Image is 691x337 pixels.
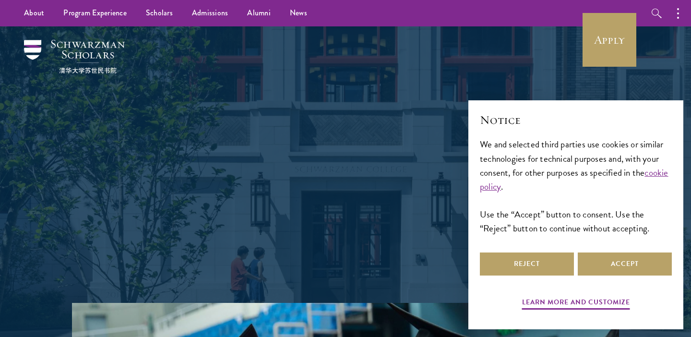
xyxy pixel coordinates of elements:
h2: Notice [480,112,672,128]
button: Accept [578,253,672,276]
img: Schwarzman Scholars [24,40,125,73]
button: Reject [480,253,574,276]
a: cookie policy [480,166,668,193]
a: Apply [583,13,636,67]
button: Learn more and customize [522,296,630,311]
div: We and selected third parties use cookies or similar technologies for technical purposes and, wit... [480,137,672,235]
